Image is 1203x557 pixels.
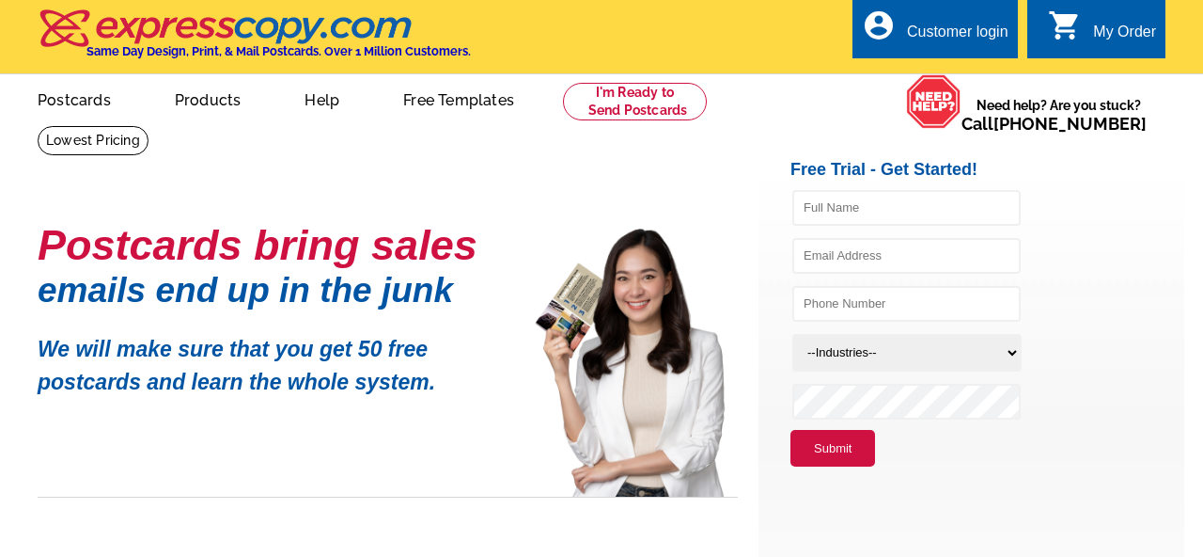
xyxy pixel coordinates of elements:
[792,286,1021,322] input: Phone Number
[862,8,896,42] i: account_circle
[790,160,1184,181] h2: Free Trial - Get Started!
[961,96,1156,134] span: Need help? Are you stuck?
[907,24,1008,50] div: Customer login
[792,238,1021,274] input: Email Address
[38,319,508,398] p: We will make sure that you get 50 free postcards and learn the whole system.
[373,76,544,120] a: Free Templates
[86,44,471,58] h4: Same Day Design, Print, & Mail Postcards. Over 1 Million Customers.
[862,21,1008,44] a: account_circle Customer login
[790,430,875,468] button: Submit
[993,114,1147,134] a: [PHONE_NUMBER]
[792,190,1021,226] input: Full Name
[961,114,1147,134] span: Call
[145,76,272,120] a: Products
[8,76,141,120] a: Postcards
[274,76,369,120] a: Help
[38,23,471,58] a: Same Day Design, Print, & Mail Postcards. Over 1 Million Customers.
[38,229,508,262] h1: Postcards bring sales
[1048,8,1082,42] i: shopping_cart
[1093,24,1156,50] div: My Order
[38,280,508,300] h1: emails end up in the junk
[906,74,961,129] img: help
[1048,21,1156,44] a: shopping_cart My Order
